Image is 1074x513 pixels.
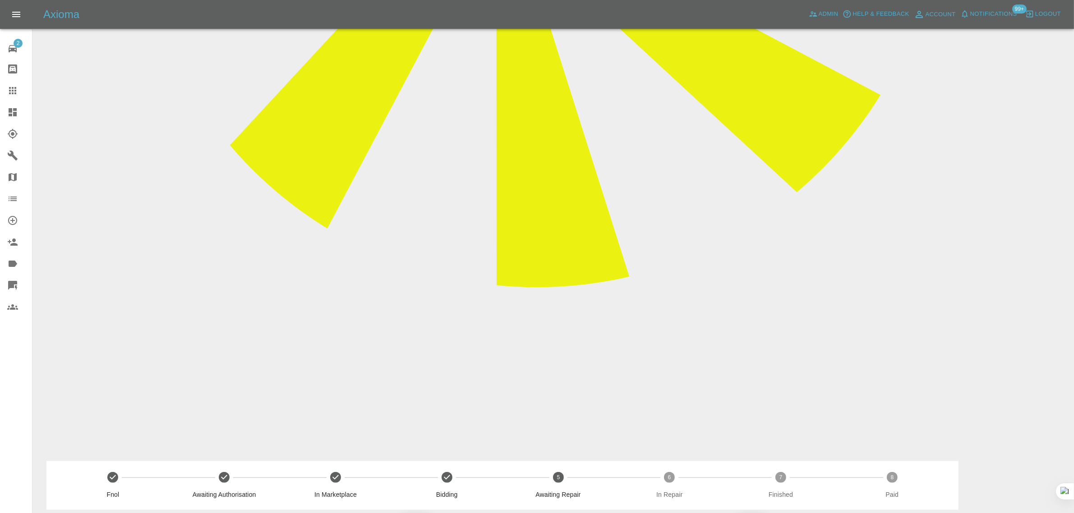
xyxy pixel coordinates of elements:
[840,490,944,499] span: Paid
[284,490,388,499] span: In Marketplace
[618,490,722,499] span: In Repair
[779,474,783,481] text: 7
[891,474,894,481] text: 8
[395,490,499,499] span: Bidding
[172,490,277,499] span: Awaiting Authorisation
[668,474,671,481] text: 6
[61,490,165,499] span: Fnol
[729,490,833,499] span: Finished
[557,474,560,481] text: 5
[506,490,610,499] span: Awaiting Repair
